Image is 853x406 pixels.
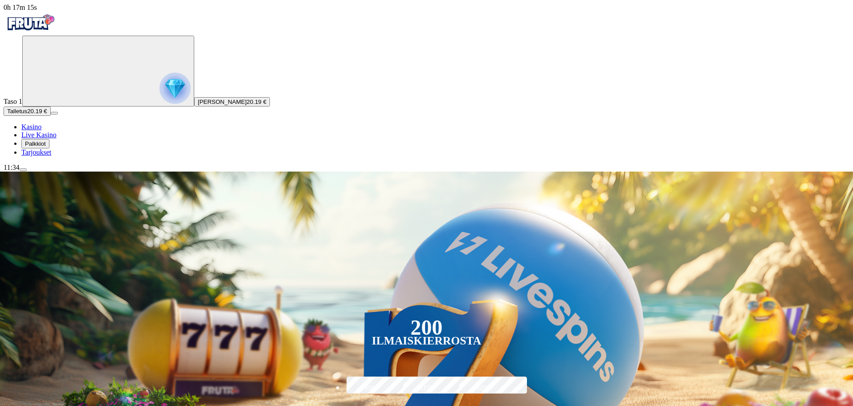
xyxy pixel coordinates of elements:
[372,336,482,346] div: Ilmaiskierrosta
[7,108,27,115] span: Talletus
[20,168,27,171] button: menu
[344,375,396,401] label: €50
[51,112,58,115] button: menu
[21,148,51,156] span: Tarjoukset
[4,12,849,156] nav: Primary
[159,73,191,104] img: reward progress
[27,108,47,115] span: 20.19 €
[4,4,37,11] span: user session time
[21,131,57,139] span: Live Kasino
[4,98,22,105] span: Taso 1
[457,375,509,401] label: €250
[22,36,194,107] button: reward progress
[194,97,270,107] button: [PERSON_NAME]20.19 €
[25,140,46,147] span: Palkkiot
[21,139,49,148] button: reward iconPalkkiot
[401,375,453,401] label: €150
[410,322,442,333] div: 200
[21,148,51,156] a: gift-inverted iconTarjoukset
[4,28,57,35] a: Fruta
[4,164,20,171] span: 11:34
[21,131,57,139] a: poker-chip iconLive Kasino
[4,107,51,116] button: Talletusplus icon20.19 €
[198,98,247,105] span: [PERSON_NAME]
[21,123,41,131] span: Kasino
[4,12,57,34] img: Fruta
[21,123,41,131] a: diamond iconKasino
[247,98,266,105] span: 20.19 €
